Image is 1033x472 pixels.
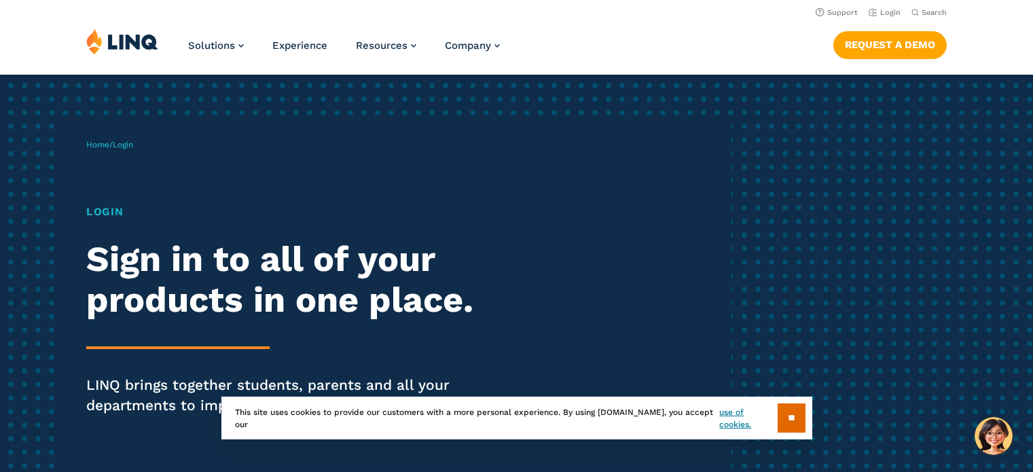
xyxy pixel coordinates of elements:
[86,239,484,321] h2: Sign in to all of your products in one place.
[113,140,133,149] span: Login
[445,39,491,52] span: Company
[356,39,416,52] a: Resources
[188,29,500,73] nav: Primary Navigation
[356,39,407,52] span: Resources
[922,8,947,17] span: Search
[86,140,109,149] a: Home
[833,31,947,58] a: Request a Demo
[188,39,244,52] a: Solutions
[86,140,133,149] span: /
[221,397,812,439] div: This site uses cookies to provide our customers with a more personal experience. By using [DOMAIN...
[911,7,947,18] button: Open Search Bar
[975,417,1013,455] button: Hello, have a question? Let’s chat.
[816,8,858,17] a: Support
[86,204,484,220] h1: Login
[833,29,947,58] nav: Button Navigation
[272,39,327,52] a: Experience
[86,375,484,416] p: LINQ brings together students, parents and all your departments to improve efficiency and transpa...
[445,39,500,52] a: Company
[719,406,777,431] a: use of cookies.
[188,39,235,52] span: Solutions
[86,29,158,54] img: LINQ | K‑12 Software
[869,8,901,17] a: Login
